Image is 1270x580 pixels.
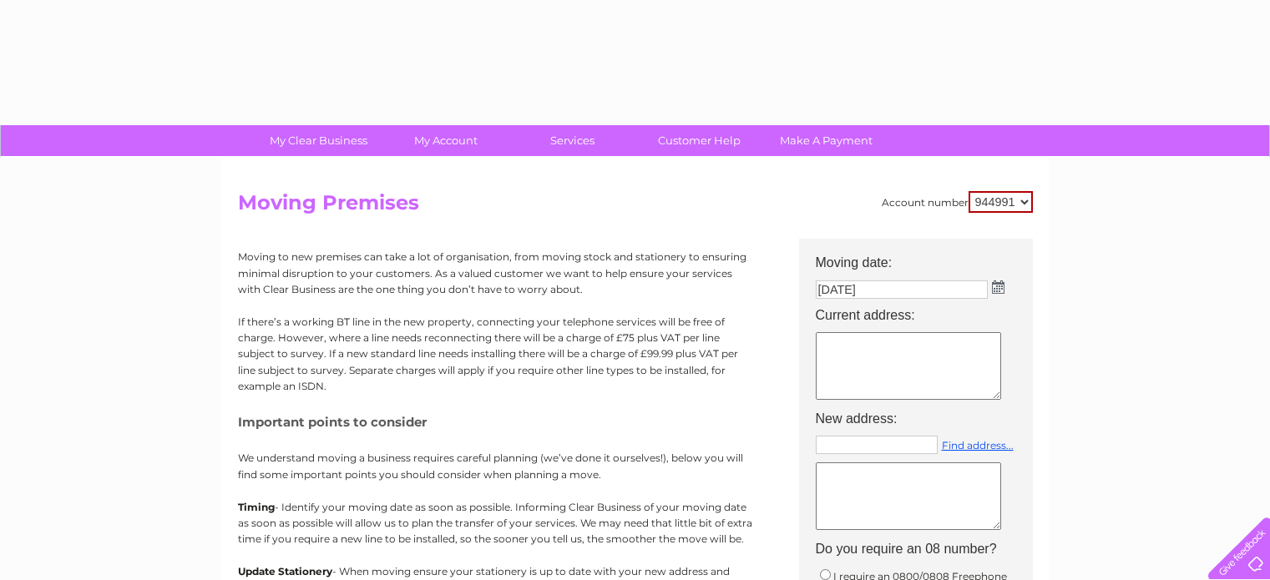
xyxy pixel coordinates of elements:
[250,125,387,156] a: My Clear Business
[757,125,895,156] a: Make A Payment
[807,303,1041,328] th: Current address:
[238,565,332,577] b: Update Stationery
[238,249,756,297] p: Moving to new premises can take a lot of organisation, from moving stock and stationery to ensuri...
[238,415,756,429] h5: Important points to consider
[238,499,756,547] p: - Identify your moving date as soon as possible. Informing Clear Business of your moving date as ...
[882,191,1033,213] div: Account number
[503,125,641,156] a: Services
[238,191,1033,223] h2: Moving Premises
[807,239,1041,275] th: Moving date:
[238,450,756,482] p: We understand moving a business requires careful planning (we’ve done it ourselves!), below you w...
[238,314,756,394] p: If there’s a working BT line in the new property, connecting your telephone services will be free...
[942,439,1014,451] a: Find address...
[992,280,1004,294] img: ...
[238,501,275,513] b: Timing
[807,537,1041,562] th: Do you require an 08 number?
[630,125,768,156] a: Customer Help
[377,125,514,156] a: My Account
[807,406,1041,431] th: New address:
